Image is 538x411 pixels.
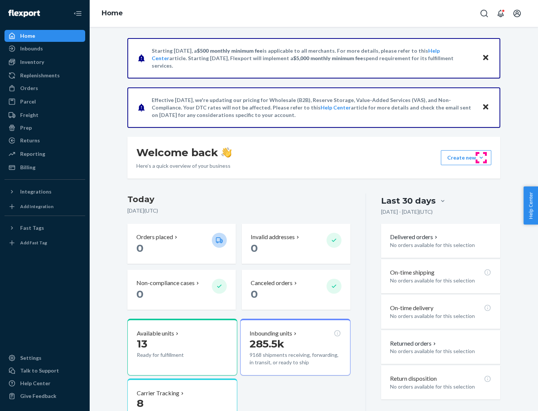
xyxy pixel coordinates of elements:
[4,377,85,389] a: Help Center
[250,351,341,366] p: 9168 shipments receiving, forwarding, in transit, or ready to ship
[250,337,284,350] span: 285.5k
[242,270,350,310] button: Canceled orders 0
[20,98,36,105] div: Parcel
[137,351,206,359] p: Ready for fulfillment
[321,104,351,111] a: Help Center
[390,312,491,320] p: No orders available for this selection
[523,186,538,225] button: Help Center
[20,354,41,362] div: Settings
[242,224,350,264] button: Invalid addresses 0
[390,383,491,390] p: No orders available for this selection
[251,233,295,241] p: Invalid addresses
[4,148,85,160] a: Reporting
[390,304,433,312] p: On-time delivery
[390,241,491,249] p: No orders available for this selection
[4,56,85,68] a: Inventory
[20,203,53,210] div: Add Integration
[127,207,350,214] p: [DATE] ( UTC )
[152,47,475,69] p: Starting [DATE], a is applicable to all merchants. For more details, please refer to this article...
[390,268,435,277] p: On-time shipping
[251,242,258,254] span: 0
[390,339,437,348] button: Returned orders
[8,10,40,17] img: Flexport logo
[20,137,40,144] div: Returns
[137,329,174,338] p: Available units
[381,195,436,207] div: Last 30 days
[137,389,179,398] p: Carrier Tracking
[4,30,85,42] a: Home
[20,240,47,246] div: Add Fast Tag
[4,365,85,377] a: Talk to Support
[251,288,258,300] span: 0
[381,208,433,216] p: [DATE] - [DATE] ( UTC )
[20,188,52,195] div: Integrations
[152,96,475,119] p: Effective [DATE], we're updating our pricing for Wholesale (B2B), Reserve Storage, Value-Added Se...
[20,367,59,374] div: Talk to Support
[136,162,232,170] p: Here’s a quick overview of your business
[20,392,56,400] div: Give Feedback
[390,277,491,284] p: No orders available for this selection
[20,111,38,119] div: Freight
[96,3,129,24] ol: breadcrumbs
[136,233,173,241] p: Orders placed
[250,329,292,338] p: Inbounding units
[20,124,32,132] div: Prep
[481,102,491,113] button: Close
[4,161,85,173] a: Billing
[221,147,232,158] img: hand-wave emoji
[477,6,492,21] button: Open Search Box
[390,233,439,241] button: Delivered orders
[510,6,525,21] button: Open account menu
[70,6,85,21] button: Close Navigation
[293,55,363,61] span: $5,000 monthly minimum fee
[4,69,85,81] a: Replenishments
[4,390,85,402] button: Give Feedback
[20,164,35,171] div: Billing
[4,201,85,213] a: Add Integration
[240,319,350,376] button: Inbounding units285.5k9168 shipments receiving, forwarding, in transit, or ready to ship
[137,397,143,410] span: 8
[481,53,491,64] button: Close
[4,352,85,364] a: Settings
[136,288,143,300] span: 0
[4,237,85,249] a: Add Fast Tag
[493,6,508,21] button: Open notifications
[20,150,45,158] div: Reporting
[4,82,85,94] a: Orders
[4,186,85,198] button: Integrations
[136,242,143,254] span: 0
[127,194,350,205] h3: Today
[20,58,44,66] div: Inventory
[20,84,38,92] div: Orders
[4,222,85,234] button: Fast Tags
[4,122,85,134] a: Prep
[136,146,232,159] h1: Welcome back
[20,380,50,387] div: Help Center
[441,150,491,165] button: Create new
[20,224,44,232] div: Fast Tags
[4,109,85,121] a: Freight
[20,32,35,40] div: Home
[4,135,85,146] a: Returns
[137,337,147,350] span: 13
[102,9,123,17] a: Home
[127,224,236,264] button: Orders placed 0
[20,72,60,79] div: Replenishments
[390,374,437,383] p: Return disposition
[127,270,236,310] button: Non-compliance cases 0
[4,96,85,108] a: Parcel
[4,43,85,55] a: Inbounds
[251,279,293,287] p: Canceled orders
[390,347,491,355] p: No orders available for this selection
[127,319,237,376] button: Available units13Ready for fulfillment
[197,47,263,54] span: $500 monthly minimum fee
[136,279,195,287] p: Non-compliance cases
[20,45,43,52] div: Inbounds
